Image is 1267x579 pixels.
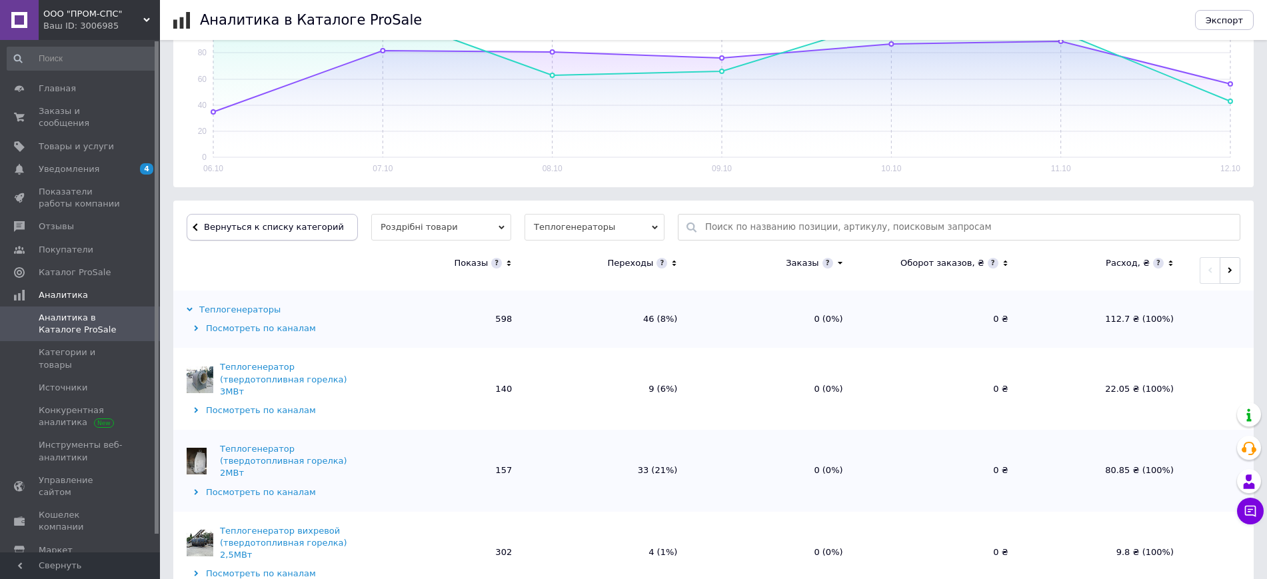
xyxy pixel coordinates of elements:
span: Главная [39,83,76,95]
div: Теплогенератор вихревой (твердотопливная горелка) 2,5МВт [220,525,357,562]
button: Экспорт [1195,10,1254,30]
span: Аналитика в Каталоге ProSale [39,312,123,336]
text: 12.10 [1220,164,1240,173]
span: Роздрібні товари [371,214,511,241]
div: Посмотреть по каналам [187,322,357,334]
td: 46 (8%) [525,290,690,348]
span: Показатели работы компании [39,186,123,210]
span: Инструменты веб-аналитики [39,439,123,463]
span: Конкурентная аналитика [39,404,123,428]
div: Оборот заказов, ₴ [900,257,984,269]
td: 0 (0%) [690,290,856,348]
span: Покупатели [39,244,93,256]
img: Теплогенератор (твердотопливная горелка) 2МВт [187,448,207,474]
td: 598 [360,290,525,348]
span: Уведомления [39,163,99,175]
text: 06.10 [203,164,223,173]
div: Посмотреть по каналам [187,404,357,416]
div: Ваш ID: 3006985 [43,20,160,32]
span: Теплогенераторы [525,214,664,241]
span: Вернуться к списку категорий [201,222,344,232]
div: Теплогенератор (твердотопливная горелка) 3МВт [220,361,357,398]
td: 112.7 ₴ (100%) [1022,290,1187,348]
text: 08.10 [543,164,563,173]
td: 157 [360,430,525,512]
img: Теплогенератор (твердотопливная горелка) 3МВт [187,366,213,393]
div: Посмотреть по каналам [187,486,357,498]
span: Каталог ProSale [39,267,111,279]
text: 0 [202,153,207,162]
button: Чат с покупателем [1237,498,1264,524]
td: 0 ₴ [856,348,1022,430]
div: Расход, ₴ [1106,257,1150,269]
span: Категории и товары [39,346,123,370]
span: Кошелек компании [39,509,123,533]
span: ООО "ПРОМ-СПС" [43,8,143,20]
span: Аналитика [39,289,88,301]
text: 80 [198,48,207,57]
text: 07.10 [373,164,393,173]
span: 4 [140,163,153,175]
button: Вернуться к списку категорий [187,214,358,241]
td: 0 (0%) [690,430,856,512]
td: 0 ₴ [856,430,1022,512]
span: Источники [39,382,87,394]
img: Теплогенератор вихревой (твердотопливная горелка) 2,5МВт [187,530,213,556]
input: Поиск по названию позиции, артикулу, поисковым запросам [705,215,1233,240]
input: Поиск [7,47,157,71]
text: 40 [198,101,207,110]
td: 0 ₴ [856,290,1022,348]
div: Теплогенератор (твердотопливная горелка) 2МВт [220,443,357,480]
span: Маркет [39,544,73,556]
text: 60 [198,75,207,84]
span: Управление сайтом [39,474,123,498]
td: 22.05 ₴ (100%) [1022,348,1187,430]
td: 0 (0%) [690,348,856,430]
text: 20 [198,127,207,136]
td: 33 (21%) [525,430,690,512]
h1: Аналитика в Каталоге ProSale [200,12,422,28]
div: Показы [454,257,488,269]
span: Экспорт [1206,15,1243,25]
text: 09.10 [712,164,732,173]
span: Отзывы [39,221,74,233]
span: Заказы и сообщения [39,105,123,129]
td: 80.85 ₴ (100%) [1022,430,1187,512]
div: Заказы [786,257,818,269]
text: 10.10 [881,164,901,173]
span: Товары и услуги [39,141,114,153]
div: Переходы [607,257,653,269]
text: 11.10 [1051,164,1071,173]
div: Теплогенераторы [187,304,281,316]
td: 9 (6%) [525,348,690,430]
td: 140 [360,348,525,430]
